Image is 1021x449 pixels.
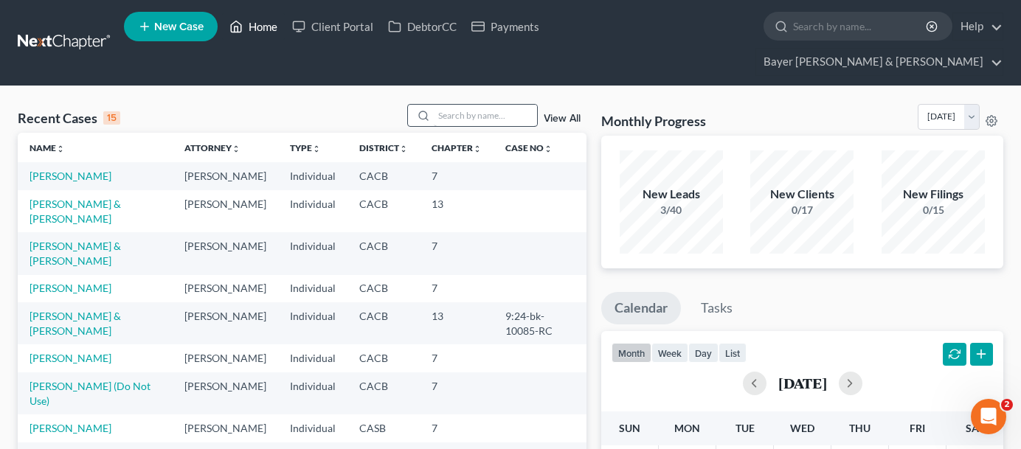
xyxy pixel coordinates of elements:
[420,232,494,274] td: 7
[432,142,482,153] a: Chapterunfold_more
[312,145,321,153] i: unfold_more
[278,372,347,414] td: Individual
[30,352,111,364] a: [PERSON_NAME]
[30,240,121,267] a: [PERSON_NAME] & [PERSON_NAME]
[473,145,482,153] i: unfold_more
[719,343,747,363] button: list
[882,186,985,203] div: New Filings
[750,186,854,203] div: New Clients
[399,145,408,153] i: unfold_more
[612,343,651,363] button: month
[688,343,719,363] button: day
[736,422,755,434] span: Tue
[544,114,581,124] a: View All
[953,13,1003,40] a: Help
[420,275,494,302] td: 7
[505,142,553,153] a: Case Nounfold_more
[30,170,111,182] a: [PERSON_NAME]
[966,422,984,434] span: Sat
[173,232,278,274] td: [PERSON_NAME]
[688,292,746,324] a: Tasks
[232,145,240,153] i: unfold_more
[793,13,928,40] input: Search by name...
[601,112,706,130] h3: Monthly Progress
[278,414,347,442] td: Individual
[278,162,347,189] td: Individual
[420,344,494,372] td: 7
[619,422,640,434] span: Sun
[420,162,494,189] td: 7
[173,162,278,189] td: [PERSON_NAME]
[30,142,65,153] a: Nameunfold_more
[620,186,723,203] div: New Leads
[173,344,278,372] td: [PERSON_NAME]
[347,162,420,189] td: CACB
[1001,399,1013,411] span: 2
[347,190,420,232] td: CACB
[756,49,1003,75] a: Bayer [PERSON_NAME] & [PERSON_NAME]
[30,422,111,434] a: [PERSON_NAME]
[494,302,586,344] td: 9:24-bk-10085-RC
[347,372,420,414] td: CACB
[30,380,150,407] a: [PERSON_NAME] (Do Not Use)
[278,302,347,344] td: Individual
[544,145,553,153] i: unfold_more
[750,203,854,217] div: 0/17
[620,203,723,217] div: 3/40
[222,13,285,40] a: Home
[173,414,278,442] td: [PERSON_NAME]
[849,422,871,434] span: Thu
[601,292,681,324] a: Calendar
[103,111,120,125] div: 15
[278,344,347,372] td: Individual
[674,422,700,434] span: Mon
[154,21,204,32] span: New Case
[778,375,827,391] h2: [DATE]
[173,372,278,414] td: [PERSON_NAME]
[56,145,65,153] i: unfold_more
[30,310,121,337] a: [PERSON_NAME] & [PERSON_NAME]
[278,190,347,232] td: Individual
[347,232,420,274] td: CACB
[910,422,925,434] span: Fri
[359,142,408,153] a: Districtunfold_more
[434,105,537,126] input: Search by name...
[173,302,278,344] td: [PERSON_NAME]
[347,275,420,302] td: CACB
[420,302,494,344] td: 13
[347,414,420,442] td: CASB
[173,275,278,302] td: [PERSON_NAME]
[173,190,278,232] td: [PERSON_NAME]
[30,198,121,225] a: [PERSON_NAME] & [PERSON_NAME]
[278,232,347,274] td: Individual
[381,13,464,40] a: DebtorCC
[278,275,347,302] td: Individual
[18,109,120,127] div: Recent Cases
[290,142,321,153] a: Typeunfold_more
[651,343,688,363] button: week
[882,203,985,217] div: 0/15
[347,344,420,372] td: CACB
[285,13,381,40] a: Client Portal
[971,399,1006,434] iframe: Intercom live chat
[464,13,547,40] a: Payments
[790,422,814,434] span: Wed
[420,190,494,232] td: 13
[30,282,111,294] a: [PERSON_NAME]
[184,142,240,153] a: Attorneyunfold_more
[420,372,494,414] td: 7
[347,302,420,344] td: CACB
[420,414,494,442] td: 7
